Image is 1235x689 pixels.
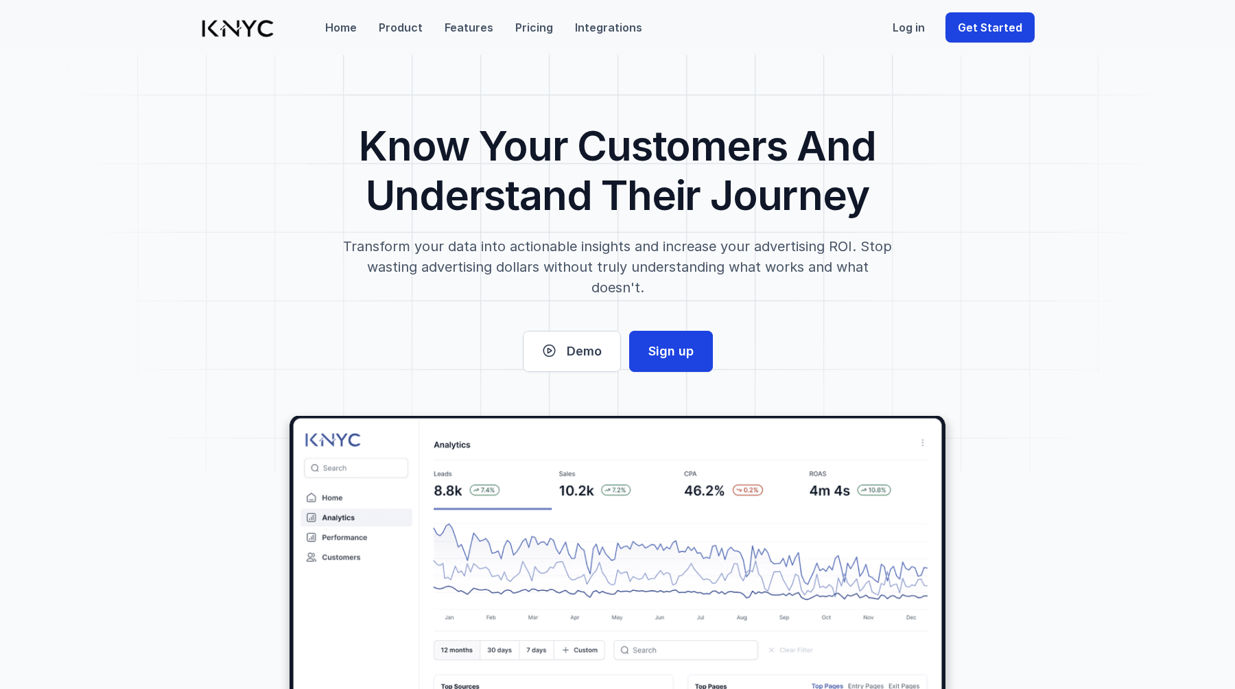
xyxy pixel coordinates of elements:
p: Integrations [575,19,642,36]
p: Know Your Customers And Understand Their Journey [266,121,969,220]
p: Features [445,19,493,36]
p: Get Started [958,19,1022,36]
p: Product [379,19,423,36]
p: Log in [893,19,925,36]
p: Demo [567,342,602,361]
p: Home [325,19,357,36]
a: Sign up [629,331,713,372]
p: Transform your data into actionable insights and increase your advertising ROI. Stop wasting adve... [340,236,895,298]
a: Demo [523,331,621,372]
a: Get Started [945,12,1035,43]
p: Sign up [648,342,694,361]
p: Pricing [515,19,553,36]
